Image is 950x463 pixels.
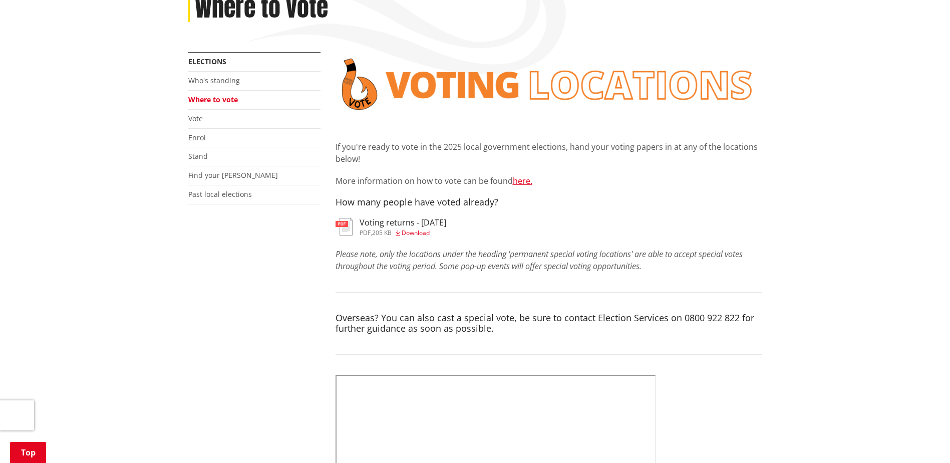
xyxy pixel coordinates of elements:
h4: Overseas? You can also cast a special vote, be sure to contact Election Services on 0800 922 822 ... [336,313,762,334]
span: pdf [360,228,371,237]
h4: How many people have voted already? [336,197,762,208]
a: Who's standing [188,76,240,85]
a: Vote [188,114,203,123]
a: Past local elections [188,189,252,199]
span: 205 KB [372,228,392,237]
a: Where to vote [188,95,238,104]
em: Please note, only the locations under the heading 'permanent special voting locations' are able t... [336,249,743,272]
a: Elections [188,57,226,66]
p: If you're ready to vote in the 2025 local government elections, hand your voting papers in at any... [336,141,762,165]
a: Top [10,442,46,463]
img: document-pdf.svg [336,218,353,236]
iframe: Messenger Launcher [904,421,940,457]
img: voting locations banner [336,52,762,116]
h3: Voting returns - [DATE] [360,218,446,227]
a: Enrol [188,133,206,142]
div: , [360,230,446,236]
a: Find your [PERSON_NAME] [188,170,278,180]
span: Download [402,228,430,237]
a: here. [513,175,532,186]
a: Voting returns - [DATE] pdf,205 KB Download [336,218,446,236]
a: Stand [188,151,208,161]
p: More information on how to vote can be found [336,175,762,187]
